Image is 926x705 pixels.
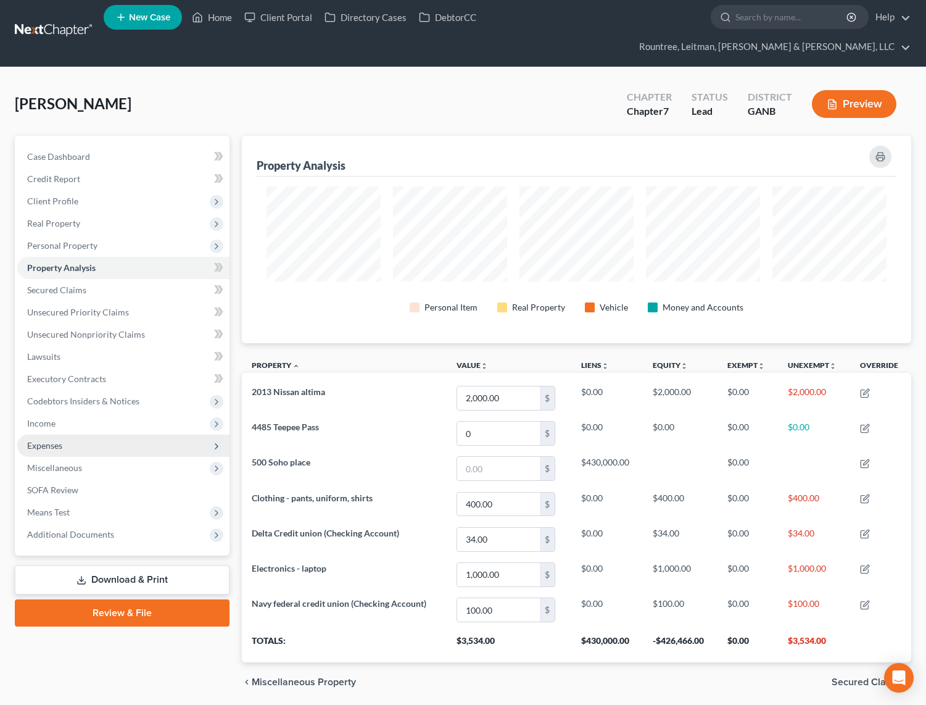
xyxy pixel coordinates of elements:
span: Credit Report [27,173,80,184]
span: 500 Soho place [252,457,310,467]
td: $400.00 [778,486,850,522]
span: Real Property [27,218,80,228]
i: chevron_left [242,677,252,687]
input: 0.00 [457,563,540,586]
th: $3,534.00 [778,628,850,662]
a: Liensunfold_more [581,361,609,370]
div: Lead [692,104,728,119]
td: $1,000.00 [778,557,850,592]
a: SOFA Review [17,479,229,501]
td: $430,000.00 [571,451,643,486]
th: $0.00 [717,628,778,662]
a: Unsecured Nonpriority Claims [17,323,229,346]
span: Secured Claims [27,285,86,295]
div: Property Analysis [257,158,345,173]
a: Property expand_less [252,361,300,370]
div: GANB [748,104,792,119]
span: 4485 Teepee Pass [252,422,319,432]
div: Real Property [512,301,565,314]
td: $0.00 [571,592,643,627]
span: Clothing - pants, uniform, shirts [252,493,373,503]
a: Client Portal [238,6,318,28]
input: Search by name... [735,6,848,28]
a: Unexemptunfold_more [788,361,837,370]
i: unfold_more [601,362,609,370]
div: Personal Item [424,301,477,314]
th: $430,000.00 [571,628,643,662]
div: $ [540,457,555,480]
a: Lawsuits [17,346,229,368]
a: Secured Claims [17,279,229,301]
td: $0.00 [717,416,778,451]
a: Help [869,6,911,28]
td: $0.00 [717,451,778,486]
td: $100.00 [643,592,717,627]
i: expand_less [292,362,300,370]
div: Open Intercom Messenger [884,663,914,693]
a: Property Analysis [17,257,229,279]
div: District [748,90,792,104]
span: Case Dashboard [27,151,90,162]
input: 0.00 [457,386,540,410]
td: $0.00 [571,522,643,557]
div: $ [540,598,555,622]
td: $34.00 [778,522,850,557]
div: $ [540,386,555,410]
td: $0.00 [643,416,717,451]
td: $1,000.00 [643,557,717,592]
span: Income [27,418,56,428]
button: Preview [812,90,896,118]
span: Unsecured Nonpriority Claims [27,329,145,340]
div: Vehicle [600,301,628,314]
span: SOFA Review [27,485,78,495]
input: 0.00 [457,598,540,622]
td: $100.00 [778,592,850,627]
div: Chapter [627,90,672,104]
td: $0.00 [717,522,778,557]
th: -$426,466.00 [643,628,717,662]
span: 7 [663,105,669,117]
a: Exemptunfold_more [727,361,765,370]
span: Expenses [27,440,62,451]
div: Status [692,90,728,104]
td: $0.00 [571,416,643,451]
i: unfold_more [481,362,488,370]
a: Unsecured Priority Claims [17,301,229,323]
td: $0.00 [717,486,778,522]
a: Review & File [15,599,229,627]
i: unfold_more [829,362,837,370]
input: 0.00 [457,493,540,516]
span: Means Test [27,507,70,517]
span: Miscellaneous [27,462,82,473]
td: $0.00 [778,416,850,451]
a: Executory Contracts [17,368,229,390]
span: Client Profile [27,196,78,206]
span: [PERSON_NAME] [15,94,131,112]
a: Directory Cases [318,6,413,28]
td: $0.00 [571,486,643,522]
div: Money and Accounts [663,301,743,314]
th: Totals: [242,628,447,662]
div: $ [540,422,555,445]
span: Electronics - laptop [252,563,326,574]
button: chevron_left Miscellaneous Property [242,677,356,687]
span: Personal Property [27,240,97,251]
input: 0.00 [457,422,540,445]
a: DebtorCC [413,6,482,28]
span: Unsecured Priority Claims [27,307,129,317]
div: Chapter [627,104,672,119]
td: $0.00 [717,592,778,627]
span: Navy federal credit union (Checking Account) [252,598,426,609]
a: Rountree, Leitman, [PERSON_NAME] & [PERSON_NAME], LLC [633,36,911,58]
input: 0.00 [457,457,540,480]
span: Additional Documents [27,529,114,540]
th: Override [850,353,911,381]
td: $2,000.00 [778,380,850,415]
a: Case Dashboard [17,146,229,168]
span: Property Analysis [27,262,96,273]
span: Delta Credit union (Checking Account) [252,528,399,538]
a: Valueunfold_more [457,361,488,370]
td: $0.00 [571,557,643,592]
span: New Case [129,13,170,22]
div: $ [540,528,555,551]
